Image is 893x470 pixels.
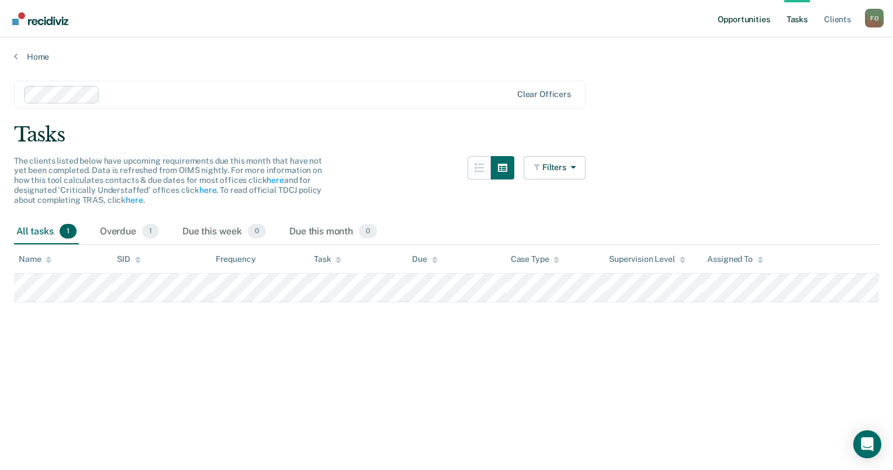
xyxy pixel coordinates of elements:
[314,254,341,264] div: Task
[14,51,879,62] a: Home
[12,12,68,25] img: Recidiviz
[216,254,256,264] div: Frequency
[865,9,884,27] button: Profile dropdown button
[180,219,268,245] div: Due this week0
[14,123,879,147] div: Tasks
[14,219,79,245] div: All tasks1
[98,219,161,245] div: Overdue1
[142,224,159,239] span: 1
[126,195,143,205] a: here
[412,254,438,264] div: Due
[287,219,379,245] div: Due this month0
[60,224,77,239] span: 1
[14,156,322,205] span: The clients listed below have upcoming requirements due this month that have not yet been complet...
[511,254,560,264] div: Case Type
[517,89,571,99] div: Clear officers
[609,254,686,264] div: Supervision Level
[707,254,763,264] div: Assigned To
[199,185,216,195] a: here
[359,224,377,239] span: 0
[117,254,141,264] div: SID
[524,156,586,179] button: Filters
[266,175,283,185] a: here
[865,9,884,27] div: F O
[248,224,266,239] span: 0
[19,254,51,264] div: Name
[853,430,881,458] div: Open Intercom Messenger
